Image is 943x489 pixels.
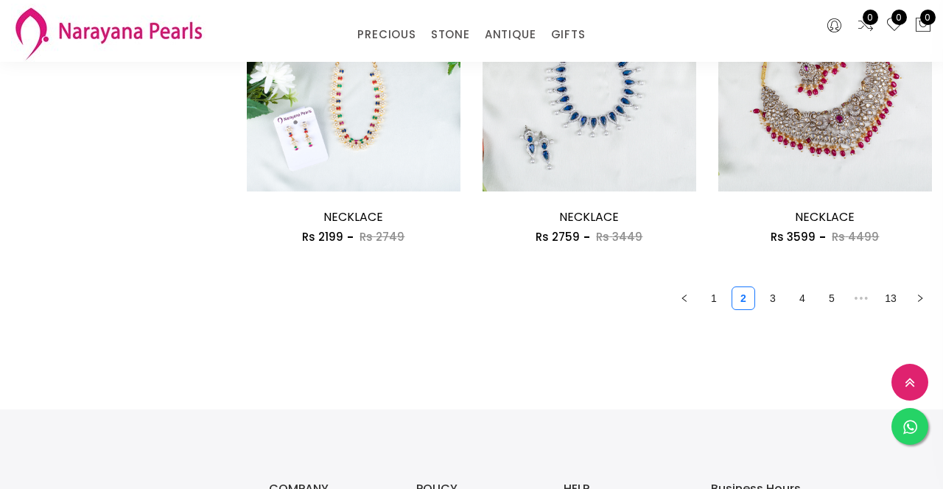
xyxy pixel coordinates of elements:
[761,286,785,310] li: 3
[879,286,902,310] li: 13
[323,208,383,225] a: NECKLACE
[849,286,873,310] li: Next 5 Pages
[673,286,696,310] li: Previous Page
[908,286,932,310] li: Next Page
[732,287,754,309] a: 2
[357,24,416,46] a: PRECIOUS
[771,229,816,245] span: Rs 3599
[536,229,580,245] span: Rs 2759
[559,208,619,225] a: NECKLACE
[795,208,855,225] a: NECKLACE
[703,287,725,309] a: 1
[485,24,536,46] a: ANTIQUE
[891,10,907,25] span: 0
[908,286,932,310] button: right
[880,287,902,309] a: 13
[916,294,925,303] span: right
[762,287,784,309] a: 3
[302,229,343,245] span: Rs 2199
[360,229,404,245] span: Rs 2749
[680,294,689,303] span: left
[821,287,843,309] a: 5
[857,16,874,35] a: 0
[863,10,878,25] span: 0
[702,286,726,310] li: 1
[832,229,879,245] span: Rs 4499
[673,286,696,310] button: left
[791,287,813,309] a: 4
[732,286,755,310] li: 2
[914,16,932,35] button: 0
[551,24,586,46] a: GIFTS
[820,286,844,310] li: 5
[920,10,936,25] span: 0
[431,24,470,46] a: STONE
[849,286,873,310] span: •••
[886,16,903,35] a: 0
[790,286,814,310] li: 4
[596,229,642,245] span: Rs 3449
